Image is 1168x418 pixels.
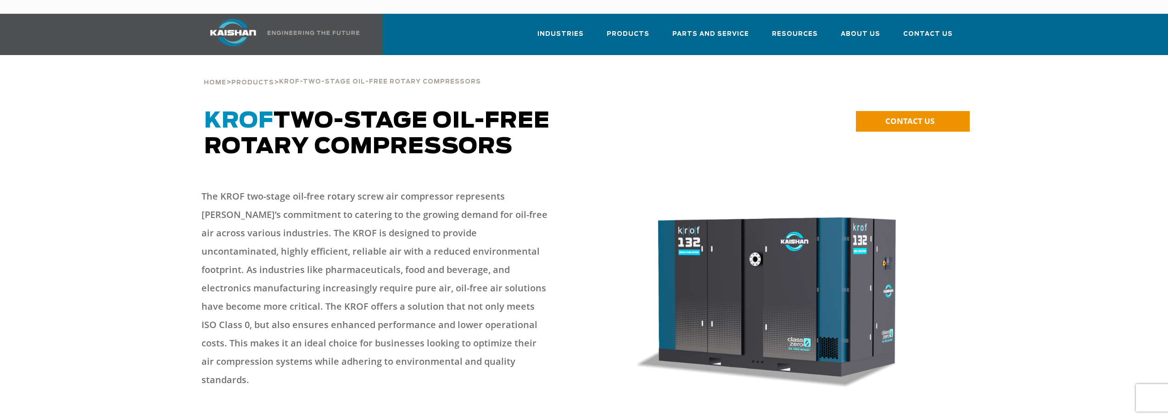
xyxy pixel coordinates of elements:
[772,29,818,39] span: Resources
[204,110,274,132] span: KROF
[204,80,226,86] span: Home
[841,29,880,39] span: About Us
[607,29,649,39] span: Products
[607,22,649,53] a: Products
[841,22,880,53] a: About Us
[537,22,584,53] a: Industries
[231,80,274,86] span: Products
[903,22,953,53] a: Contact Us
[537,29,584,39] span: Industries
[772,22,818,53] a: Resources
[903,29,953,39] span: Contact Us
[231,78,274,86] a: Products
[279,79,481,85] span: KROF-TWO-STAGE OIL-FREE ROTARY COMPRESSORS
[199,19,268,46] img: kaishan logo
[672,22,749,53] a: Parts and Service
[199,14,361,55] a: Kaishan USA
[204,110,550,158] span: TWO-STAGE OIL-FREE ROTARY COMPRESSORS
[590,192,965,402] img: krof132
[268,31,359,35] img: Engineering the future
[204,55,964,90] div: > >
[856,111,970,132] a: CONTACT US
[885,116,934,126] span: CONTACT US
[672,29,749,39] span: Parts and Service
[201,187,548,389] p: The KROF two-stage oil-free rotary screw air compressor represents [PERSON_NAME]’s commitment to ...
[204,78,226,86] a: Home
